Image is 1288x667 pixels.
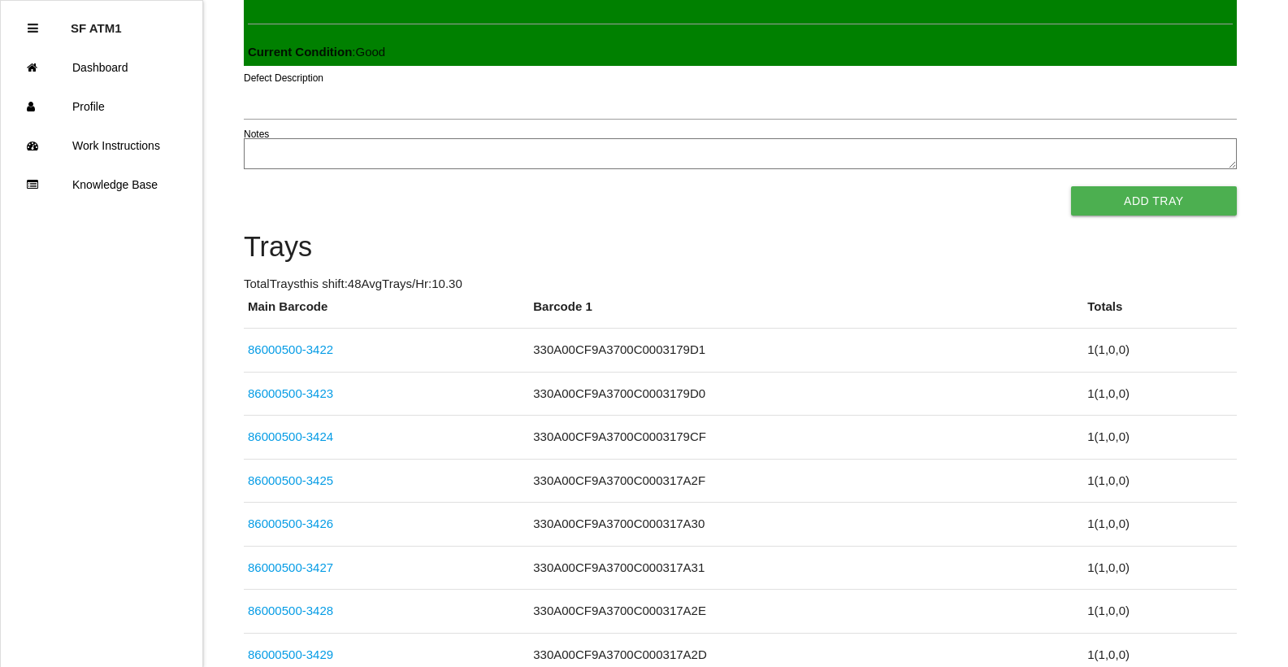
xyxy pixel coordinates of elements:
a: 86000500-3426 [248,517,333,530]
td: 1 ( 1 , 0 , 0 ) [1083,416,1236,460]
th: Main Barcode [244,298,529,329]
td: 1 ( 1 , 0 , 0 ) [1083,546,1236,590]
div: Close [28,9,38,48]
a: 86000500-3428 [248,604,333,617]
td: 1 ( 1 , 0 , 0 ) [1083,372,1236,416]
label: Notes [244,127,269,142]
td: 330A00CF9A3700C0003179D1 [529,329,1083,373]
h4: Trays [244,232,1237,263]
label: Defect Description [244,71,323,85]
td: 1 ( 1 , 0 , 0 ) [1083,590,1236,634]
p: SF ATM1 [71,9,122,35]
a: Knowledge Base [1,165,202,204]
a: 86000500-3422 [248,342,333,356]
th: Barcode 1 [529,298,1083,329]
a: 86000500-3429 [248,647,333,661]
td: 1 ( 1 , 0 , 0 ) [1083,503,1236,547]
td: 330A00CF9A3700C000317A2E [529,590,1083,634]
th: Totals [1083,298,1236,329]
td: 1 ( 1 , 0 , 0 ) [1083,329,1236,373]
td: 330A00CF9A3700C000317A2F [529,459,1083,503]
button: Add Tray [1071,186,1237,216]
td: 330A00CF9A3700C000317A31 [529,546,1083,590]
b: Current Condition [248,45,352,59]
td: 1 ( 1 , 0 , 0 ) [1083,459,1236,503]
a: 86000500-3427 [248,560,333,574]
a: 86000500-3423 [248,386,333,400]
td: 330A00CF9A3700C0003179D0 [529,372,1083,416]
a: Dashboard [1,48,202,87]
td: 330A00CF9A3700C000317A30 [529,503,1083,547]
a: Work Instructions [1,126,202,165]
span: : Good [248,45,385,59]
td: 330A00CF9A3700C0003179CF [529,416,1083,460]
p: Total Trays this shift: 48 Avg Trays /Hr: 10.30 [244,275,1237,294]
a: 86000500-3425 [248,473,333,487]
a: 86000500-3424 [248,429,333,443]
a: Profile [1,87,202,126]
